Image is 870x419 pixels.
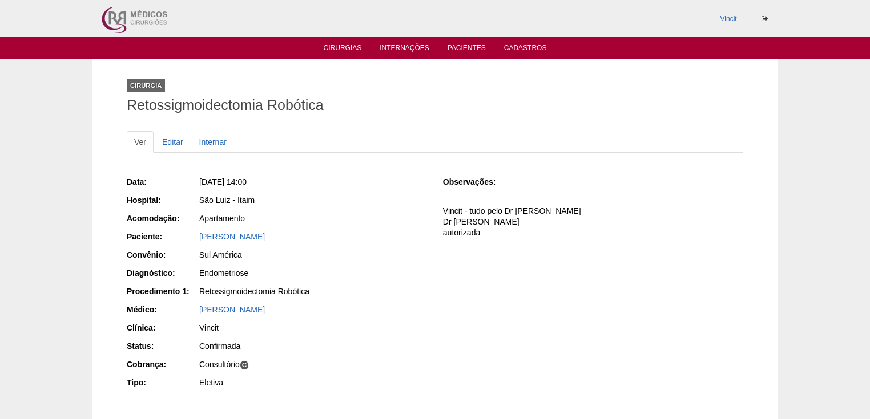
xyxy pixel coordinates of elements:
[199,340,427,352] div: Confirmada
[199,359,427,370] div: Consultório
[127,194,198,206] div: Hospital:
[127,79,165,92] div: Cirurgia
[127,249,198,261] div: Convênio:
[199,249,427,261] div: Sul América
[199,377,427,388] div: Eletiva
[127,286,198,297] div: Procedimento 1:
[199,305,265,314] a: [PERSON_NAME]
[155,131,191,153] a: Editar
[448,44,486,55] a: Pacientes
[127,98,743,112] h1: Retossigmoidectomia Robótica
[199,322,427,333] div: Vincit
[443,176,514,188] div: Observações:
[199,286,427,297] div: Retossigmoidectomia Robótica
[127,267,198,279] div: Diagnóstico:
[127,322,198,333] div: Clínica:
[127,340,198,352] div: Status:
[199,194,427,206] div: São Luiz - Itaim
[199,232,265,241] a: [PERSON_NAME]
[127,304,198,315] div: Médico:
[127,231,198,242] div: Paciente:
[199,213,427,224] div: Apartamento
[380,44,429,55] a: Internações
[127,213,198,224] div: Acomodação:
[192,131,234,153] a: Internar
[240,360,249,370] span: C
[127,377,198,388] div: Tipo:
[762,15,768,22] i: Sair
[199,177,247,186] span: [DATE] 14:00
[504,44,547,55] a: Cadastros
[127,131,154,153] a: Ver
[324,44,362,55] a: Cirurgias
[199,267,427,279] div: Endometriose
[127,176,198,188] div: Data:
[720,15,737,23] a: Vincit
[127,359,198,370] div: Cobrança:
[443,206,743,238] p: Vincit - tudo pelo Dr [PERSON_NAME] Dr [PERSON_NAME] autorizada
